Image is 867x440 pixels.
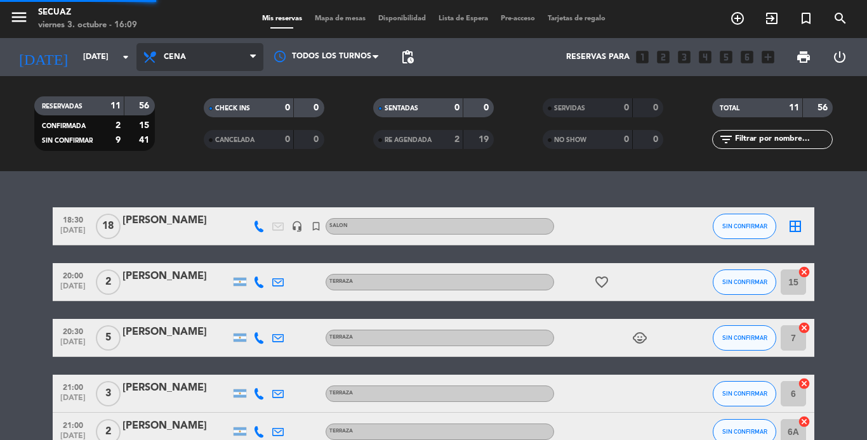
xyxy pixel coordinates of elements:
i: looks_4 [697,49,713,65]
button: SIN CONFIRMAR [713,381,776,406]
strong: 0 [624,135,629,144]
div: [PERSON_NAME] [122,324,230,340]
div: secuaz [38,6,137,19]
button: menu [10,8,29,31]
i: filter_list [718,132,734,147]
span: pending_actions [400,49,415,65]
strong: 15 [139,121,152,130]
span: [DATE] [57,282,89,297]
strong: 41 [139,136,152,145]
div: LOG OUT [821,38,857,76]
button: SIN CONFIRMAR [713,214,776,239]
strong: 0 [653,103,661,112]
i: [DATE] [10,43,77,71]
i: cancel [798,266,811,278]
i: arrow_drop_down [118,49,133,65]
i: add_box [760,49,776,65]
strong: 11 [110,101,121,110]
span: CHECK INS [215,105,250,112]
span: Lista de Espera [432,15,494,22]
i: headset_mic [291,221,303,232]
i: exit_to_app [764,11,779,26]
button: SIN CONFIRMAR [713,325,776,351]
i: looks_5 [718,49,734,65]
span: NO SHOW [554,137,586,143]
span: Mapa de mesas [308,15,372,22]
span: 2 [96,269,121,295]
i: cancel [798,377,811,390]
span: SALON [329,223,348,228]
span: SIN CONFIRMAR [722,390,767,397]
strong: 0 [314,135,321,144]
span: SIN CONFIRMAR [42,138,93,144]
i: favorite_border [594,275,609,290]
span: 20:30 [57,323,89,338]
div: viernes 3. octubre - 16:09 [38,19,137,32]
span: print [796,49,811,65]
i: looks_6 [739,49,755,65]
div: [PERSON_NAME] [122,212,230,229]
i: cancel [798,321,811,334]
span: TERRAZA [329,279,353,284]
i: turned_in_not [310,221,322,232]
span: CANCELADA [215,137,255,143]
strong: 9 [116,136,121,145]
span: SIN CONFIRMAR [722,334,767,341]
span: 5 [96,325,121,351]
span: [DATE] [57,338,89,353]
span: TERRAZA [329,335,353,340]
span: [DATE] [57,226,89,241]
span: 18 [96,214,121,239]
div: [PERSON_NAME] [122,380,230,396]
strong: 0 [624,103,629,112]
i: looks_one [634,49,651,65]
strong: 0 [285,103,290,112]
strong: 0 [653,135,661,144]
span: Mis reservas [256,15,308,22]
span: RESERVADAS [42,103,83,110]
strong: 2 [454,135,460,144]
i: looks_two [655,49,672,65]
strong: 19 [479,135,491,144]
span: RE AGENDADA [385,137,432,143]
i: child_care [632,330,647,346]
i: power_settings_new [832,49,847,65]
strong: 2 [116,121,121,130]
button: SIN CONFIRMAR [713,269,776,295]
span: Reservas para [566,53,630,61]
span: 21:00 [57,417,89,432]
span: TERRAZA [329,429,353,434]
input: Filtrar por nombre... [734,133,832,146]
strong: 0 [484,103,491,112]
i: search [833,11,848,26]
strong: 56 [817,103,830,112]
div: [PERSON_NAME] [122,268,230,285]
span: SIN CONFIRMAR [722,223,767,230]
i: looks_3 [676,49,692,65]
strong: 0 [285,135,290,144]
strong: 0 [454,103,460,112]
i: border_all [788,219,803,234]
span: 21:00 [57,379,89,394]
span: SENTADAS [385,105,418,112]
strong: 11 [789,103,799,112]
i: turned_in_not [798,11,814,26]
span: [DATE] [57,394,89,408]
div: [PERSON_NAME] [122,418,230,434]
span: 3 [96,381,121,406]
span: TERRAZA [329,391,353,396]
span: 18:30 [57,212,89,226]
span: Cena [164,53,186,61]
strong: 56 [139,101,152,110]
span: SIN CONFIRMAR [722,428,767,435]
strong: 0 [314,103,321,112]
span: Disponibilidad [372,15,432,22]
span: SERVIDAS [554,105,585,112]
i: cancel [798,415,811,428]
span: SIN CONFIRMAR [722,278,767,285]
span: 20:00 [57,268,89,282]
i: add_circle_outline [730,11,745,26]
i: menu [10,8,29,27]
span: CONFIRMADA [42,123,86,129]
span: TOTAL [720,105,739,112]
